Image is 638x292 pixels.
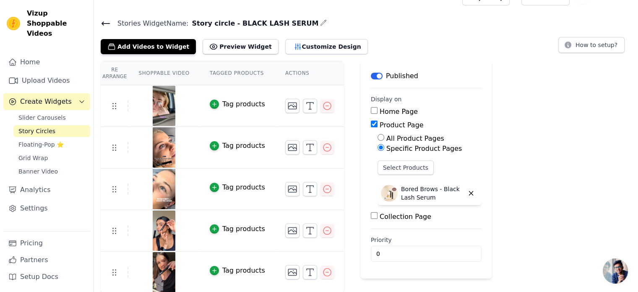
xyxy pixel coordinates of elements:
span: Slider Carousels [18,113,66,122]
div: Edit Name [320,18,327,29]
img: Vizup [7,17,20,30]
span: Banner Video [18,167,58,176]
a: Banner Video [13,166,90,177]
div: Open chat [603,258,628,284]
button: Change Thumbnail [285,140,299,155]
span: Vizup Shoppable Videos [27,8,87,39]
a: Slider Carousels [13,112,90,124]
span: Story circle - BLACK LASH SERUM [188,18,318,29]
a: Pricing [3,235,90,252]
a: Grid Wrap [13,152,90,164]
button: Customize Design [285,39,368,54]
img: vizup-images-066d.jpg [152,86,176,126]
a: How to setup? [558,43,625,51]
div: Tag products [222,224,265,234]
th: Shoppable Video [128,61,199,85]
label: Priority [371,236,482,244]
div: Tag products [222,182,265,192]
a: Story Circles [13,125,90,137]
button: Tag products [210,266,265,276]
img: vizup-images-6f94.jpg [152,210,176,251]
span: Stories Widget Name: [111,18,188,29]
button: Change Thumbnail [285,265,299,279]
div: Tag products [222,141,265,151]
button: Tag products [210,224,265,234]
button: How to setup? [558,37,625,53]
button: Change Thumbnail [285,224,299,238]
button: Create Widgets [3,93,90,110]
span: Create Widgets [20,97,72,107]
button: Change Thumbnail [285,182,299,196]
button: Tag products [210,99,265,109]
legend: Display on [371,95,402,103]
button: Tag products [210,182,265,192]
button: Select Products [378,160,434,175]
img: vizup-images-1098.jpg [152,127,176,168]
p: Bored Brows - Black Lash Serum [401,185,464,202]
button: Change Thumbnail [285,99,299,113]
span: Grid Wrap [18,154,48,162]
label: Specific Product Pages [386,145,462,153]
a: Upload Videos [3,72,90,89]
button: Delete widget [464,186,478,200]
p: Published [386,71,418,81]
span: Floating-Pop ⭐ [18,140,64,149]
img: vizup-images-df4b.jpg [152,169,176,209]
img: Bored Brows - Black Lash Serum [381,185,398,202]
button: Tag products [210,141,265,151]
div: Tag products [222,99,265,109]
a: Home [3,54,90,71]
label: Collection Page [380,213,431,221]
th: Actions [275,61,344,85]
label: Home Page [380,108,418,116]
a: Setup Docs [3,268,90,285]
div: Tag products [222,266,265,276]
a: Analytics [3,182,90,198]
th: Tagged Products [200,61,275,85]
a: Partners [3,252,90,268]
button: Add Videos to Widget [101,39,196,54]
span: Story Circles [18,127,55,135]
button: Preview Widget [203,39,278,54]
a: Floating-Pop ⭐ [13,139,90,150]
label: Product Page [380,121,424,129]
label: All Product Pages [386,134,444,142]
a: Settings [3,200,90,217]
th: Re Arrange [101,61,128,85]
